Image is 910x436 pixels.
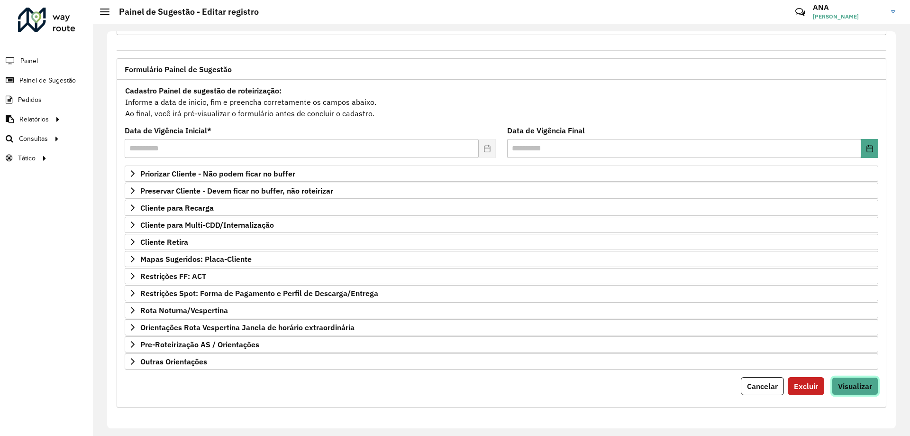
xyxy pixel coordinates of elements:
span: Rota Noturna/Vespertina [140,306,228,314]
div: Informe a data de inicio, fim e preencha corretamente os campos abaixo. Ao final, você irá pré-vi... [125,84,878,120]
a: Restrições Spot: Forma de Pagamento e Perfil de Descarga/Entrega [125,285,878,301]
a: Contato Rápido [790,2,810,22]
a: Outras Orientações [125,353,878,370]
span: Cliente Retira [140,238,188,246]
label: Data de Vigência Final [507,125,585,136]
span: Pre-Roteirização AS / Orientações [140,341,259,348]
span: Relatórios [19,114,49,124]
span: Pedidos [18,95,42,105]
span: Priorizar Cliente - Não podem ficar no buffer [140,170,295,177]
span: Consultas [19,134,48,144]
span: Painel de Sugestão [19,75,76,85]
a: Preservar Cliente - Devem ficar no buffer, não roteirizar [125,183,878,199]
h2: Painel de Sugestão - Editar registro [109,7,259,17]
a: Cliente Retira [125,234,878,250]
a: Cliente para Recarga [125,200,878,216]
a: Rota Noturna/Vespertina [125,302,878,318]
a: Mapas Sugeridos: Placa-Cliente [125,251,878,267]
button: Visualizar [832,377,878,395]
button: Excluir [788,377,824,395]
span: Restrições Spot: Forma de Pagamento e Perfil de Descarga/Entrega [140,289,378,297]
span: Painel [20,56,38,66]
span: Restrições FF: ACT [140,272,206,280]
span: Preservar Cliente - Devem ficar no buffer, não roteirizar [140,187,333,195]
span: Cliente para Recarga [140,204,214,212]
span: Formulário Painel de Sugestão [125,65,232,73]
label: Data de Vigência Inicial [125,125,211,136]
span: Mapas Sugeridos: Placa-Cliente [140,255,252,263]
button: Choose Date [861,139,878,158]
span: [PERSON_NAME] [813,12,884,21]
span: Excluir [794,381,818,391]
a: Restrições FF: ACT [125,268,878,284]
span: Cliente para Multi-CDD/Internalização [140,221,274,229]
span: Tático [18,153,36,163]
a: Orientações Rota Vespertina Janela de horário extraordinária [125,319,878,335]
span: Orientações Rota Vespertina Janela de horário extraordinária [140,324,355,331]
button: Cancelar [741,377,784,395]
a: Cliente para Multi-CDD/Internalização [125,217,878,233]
span: Visualizar [838,381,872,391]
span: Outras Orientações [140,358,207,365]
h3: ANA [813,3,884,12]
a: Pre-Roteirização AS / Orientações [125,336,878,353]
strong: Cadastro Painel de sugestão de roteirização: [125,86,282,95]
span: Cancelar [747,381,778,391]
a: Priorizar Cliente - Não podem ficar no buffer [125,166,878,182]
